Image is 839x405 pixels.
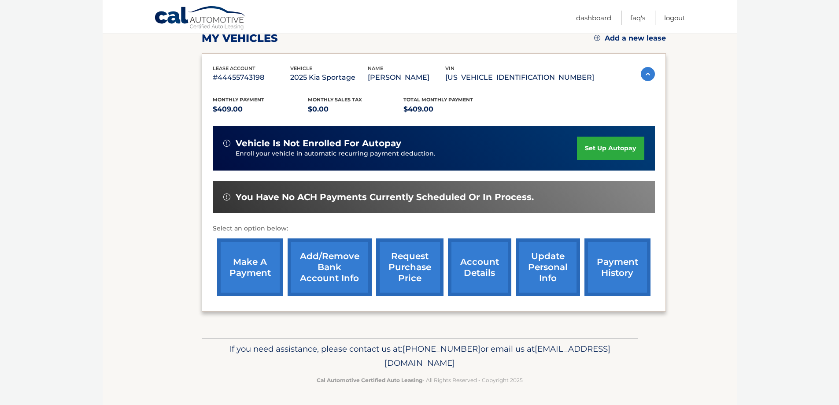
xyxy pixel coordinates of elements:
a: request purchase price [376,238,444,296]
p: If you need assistance, please contact us at: or email us at [207,342,632,370]
h2: my vehicles [202,32,278,45]
img: alert-white.svg [223,140,230,147]
span: vehicle [290,65,312,71]
img: add.svg [594,35,600,41]
span: vin [445,65,455,71]
a: Add/Remove bank account info [288,238,372,296]
a: Logout [664,11,685,25]
p: $409.00 [403,103,499,115]
img: accordion-active.svg [641,67,655,81]
a: Dashboard [576,11,611,25]
p: Select an option below: [213,223,655,234]
p: 2025 Kia Sportage [290,71,368,84]
a: FAQ's [630,11,645,25]
span: Monthly sales Tax [308,97,362,103]
p: - All Rights Reserved - Copyright 2025 [207,375,632,385]
span: You have no ACH payments currently scheduled or in process. [236,192,534,203]
a: update personal info [516,238,580,296]
span: vehicle is not enrolled for autopay [236,138,401,149]
img: alert-white.svg [223,193,230,201]
a: set up autopay [577,137,644,160]
span: [EMAIL_ADDRESS][DOMAIN_NAME] [384,344,610,368]
p: #44455743198 [213,71,290,84]
a: account details [448,238,511,296]
span: lease account [213,65,255,71]
p: $409.00 [213,103,308,115]
a: payment history [584,238,651,296]
span: Monthly Payment [213,97,264,103]
span: [PHONE_NUMBER] [403,344,480,354]
p: [US_VEHICLE_IDENTIFICATION_NUMBER] [445,71,594,84]
a: Cal Automotive [154,6,247,31]
p: $0.00 [308,103,403,115]
span: name [368,65,383,71]
p: [PERSON_NAME] [368,71,445,84]
strong: Cal Automotive Certified Auto Leasing [317,377,422,383]
p: Enroll your vehicle in automatic recurring payment deduction. [236,149,577,159]
span: Total Monthly Payment [403,97,473,103]
a: Add a new lease [594,34,666,43]
a: make a payment [217,238,283,296]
